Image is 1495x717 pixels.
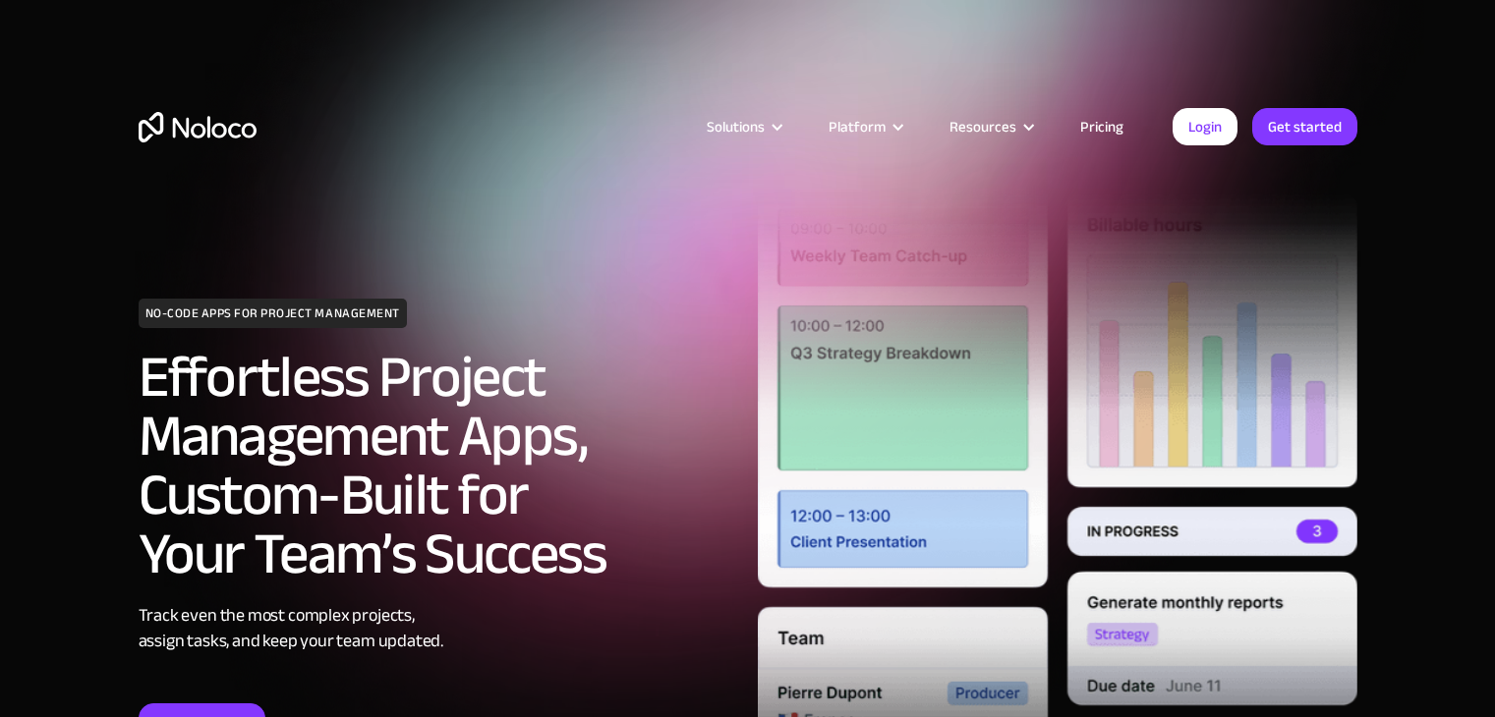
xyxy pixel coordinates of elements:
[139,348,738,583] h2: Effortless Project Management Apps, Custom-Built for Your Team’s Success
[1252,108,1357,145] a: Get started
[1173,108,1237,145] a: Login
[139,112,257,142] a: home
[707,114,765,139] div: Solutions
[139,603,738,654] div: Track even the most complex projects, assign tasks, and keep your team updated.
[829,114,886,139] div: Platform
[682,114,804,139] div: Solutions
[804,114,925,139] div: Platform
[949,114,1016,139] div: Resources
[139,299,407,328] h1: NO-CODE APPS FOR PROJECT MANAGEMENT
[925,114,1056,139] div: Resources
[1056,114,1148,139] a: Pricing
